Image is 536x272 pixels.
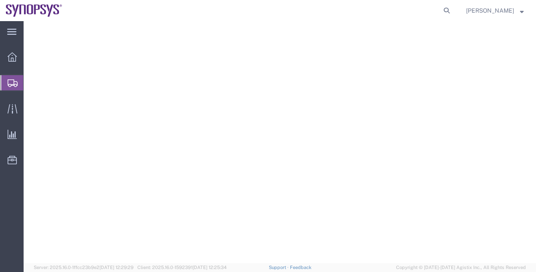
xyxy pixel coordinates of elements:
[269,265,290,270] a: Support
[137,265,227,270] span: Client: 2025.16.0-1592391
[24,21,536,263] iframe: FS Legacy Container
[466,6,514,15] span: Rachelle Varela
[193,265,227,270] span: [DATE] 12:25:34
[6,4,62,17] img: logo
[99,265,134,270] span: [DATE] 12:29:29
[290,265,311,270] a: Feedback
[34,265,134,270] span: Server: 2025.16.0-1ffcc23b9e2
[396,264,526,271] span: Copyright © [DATE]-[DATE] Agistix Inc., All Rights Reserved
[466,5,524,16] button: [PERSON_NAME]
